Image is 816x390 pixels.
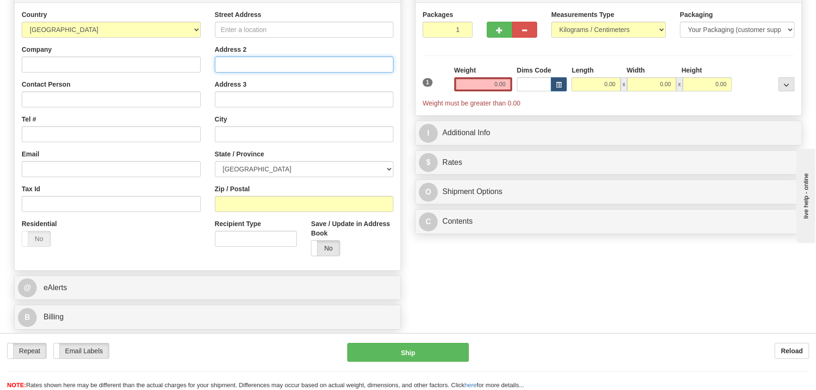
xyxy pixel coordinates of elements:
[627,65,645,75] label: Width
[18,308,397,327] a: B Billing
[311,241,340,256] label: No
[794,147,815,243] iframe: chat widget
[22,184,40,194] label: Tax Id
[419,124,438,143] span: I
[680,10,713,19] label: Packaging
[419,212,798,231] a: CContents
[7,382,26,389] span: NOTE:
[419,212,438,231] span: C
[43,284,67,292] span: eAlerts
[676,77,683,91] span: x
[215,184,250,194] label: Zip / Postal
[215,219,261,228] label: Recipient Type
[419,153,798,172] a: $Rates
[22,231,50,246] label: No
[781,347,803,355] b: Reload
[311,219,393,238] label: Save / Update in Address Book
[54,343,109,358] label: Email Labels
[419,182,798,202] a: OShipment Options
[7,8,87,15] div: live help - online
[347,343,469,362] button: Ship
[419,123,798,143] a: IAdditional Info
[22,149,39,159] label: Email
[419,153,438,172] span: $
[22,219,57,228] label: Residential
[18,278,397,298] a: @ eAlerts
[22,80,70,89] label: Contact Person
[454,65,476,75] label: Weight
[22,45,52,54] label: Company
[215,22,394,38] input: Enter a location
[517,65,551,75] label: Dims Code
[8,343,46,358] label: Repeat
[18,308,37,327] span: B
[215,149,264,159] label: State / Province
[43,313,64,321] span: Billing
[18,278,37,297] span: @
[551,10,614,19] label: Measurements Type
[423,10,453,19] label: Packages
[215,45,247,54] label: Address 2
[620,77,627,91] span: x
[215,114,227,124] label: City
[571,65,594,75] label: Length
[423,99,521,107] span: Weight must be greater than 0.00
[22,10,47,19] label: Country
[778,77,794,91] div: ...
[419,183,438,202] span: O
[215,80,247,89] label: Address 3
[215,10,261,19] label: Street Address
[681,65,702,75] label: Height
[465,382,477,389] a: here
[775,343,809,359] button: Reload
[423,78,432,87] span: 1
[22,114,36,124] label: Tel #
